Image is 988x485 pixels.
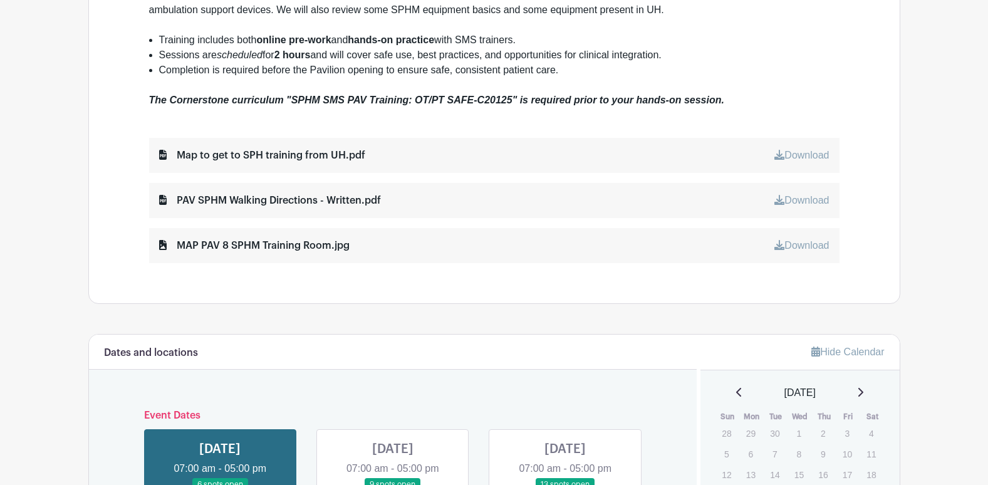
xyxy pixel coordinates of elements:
[789,465,809,484] p: 15
[159,33,840,48] li: Training includes both and with SMS trainers.
[837,424,858,443] p: 3
[715,410,740,423] th: Sun
[741,465,761,484] p: 13
[256,34,331,45] strong: online pre-work
[149,95,724,105] em: The Cornerstone curriculum "SPHM SMS PAV Training: OT/PT SAFE-C20125" is required prior to your h...
[813,444,833,464] p: 9
[159,63,840,78] li: Completion is required before the Pavilion opening to ensure safe, consistent patient care.
[740,410,764,423] th: Mon
[789,424,809,443] p: 1
[774,150,829,160] a: Download
[159,48,840,63] li: Sessions are for and will cover safe use, best practices, and opportunities for clinical integrat...
[716,444,737,464] p: 5
[134,410,652,422] h6: Event Dates
[837,444,858,464] p: 10
[764,465,785,484] p: 14
[784,385,816,400] span: [DATE]
[774,195,829,206] a: Download
[716,424,737,443] p: 28
[813,465,833,484] p: 16
[764,444,785,464] p: 7
[789,444,809,464] p: 8
[837,465,858,484] p: 17
[274,50,311,60] strong: 2 hours
[764,424,785,443] p: 30
[836,410,861,423] th: Fri
[813,424,833,443] p: 2
[741,444,761,464] p: 6
[217,50,263,60] em: scheduled
[159,148,365,163] div: Map to get to SPH training from UH.pdf
[861,465,881,484] p: 18
[811,347,884,357] a: Hide Calendar
[788,410,813,423] th: Wed
[741,424,761,443] p: 29
[764,410,788,423] th: Tue
[812,410,836,423] th: Thu
[716,465,737,484] p: 12
[860,410,885,423] th: Sat
[104,347,198,359] h6: Dates and locations
[159,193,381,208] div: PAV SPHM Walking Directions - Written.pdf
[861,444,881,464] p: 11
[861,424,881,443] p: 4
[159,238,350,253] div: MAP PAV 8 SPHM Training Room.jpg
[348,34,434,45] strong: hands-on practice
[774,240,829,251] a: Download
